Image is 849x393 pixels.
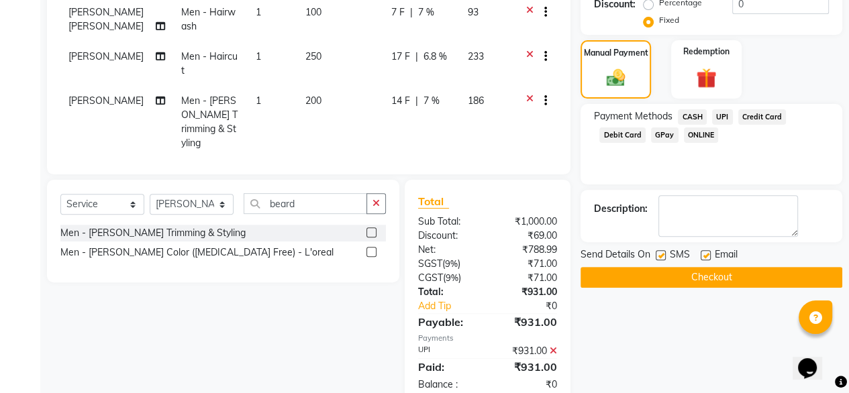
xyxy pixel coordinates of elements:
div: ( ) [408,271,488,285]
span: 250 [305,50,321,62]
div: ₹931.00 [487,359,567,375]
span: Send Details On [581,247,650,264]
img: _cash.svg [601,67,632,89]
span: [PERSON_NAME] [68,50,144,62]
div: Paid: [408,359,488,375]
span: 93 [468,6,479,18]
span: 9% [446,272,458,283]
div: ₹1,000.00 [487,215,567,229]
a: Add Tip [408,299,501,313]
div: Net: [408,243,488,257]
div: ₹0 [487,378,567,392]
div: ( ) [408,257,488,271]
span: 9% [445,258,458,269]
span: CASH [678,109,707,125]
span: GPay [651,127,679,143]
span: 200 [305,95,321,107]
label: Manual Payment [584,47,648,59]
span: 7 F [391,5,405,19]
span: | [415,94,418,108]
div: UPI [408,344,488,358]
iframe: chat widget [793,339,836,380]
span: Email [715,247,738,264]
span: Men - Haircut [181,50,238,76]
div: ₹71.00 [487,271,567,285]
span: 7 % [423,94,440,108]
span: | [410,5,413,19]
span: 1 [256,95,261,107]
span: SGST [418,258,442,270]
span: [PERSON_NAME] [68,95,144,107]
span: 233 [468,50,484,62]
div: Men - [PERSON_NAME] Color ([MEDICAL_DATA] Free) - L'oreal [60,245,334,260]
div: Sub Total: [408,215,488,229]
span: CGST [418,272,443,284]
span: 7 % [418,5,434,19]
span: 17 F [391,50,410,64]
div: Description: [594,202,648,216]
div: Payments [418,333,557,344]
label: Redemption [683,46,730,58]
span: 1 [256,50,261,62]
button: Checkout [581,267,842,288]
span: 6.8 % [423,50,447,64]
span: | [415,50,418,64]
span: ONLINE [684,127,719,143]
div: Balance : [408,378,488,392]
div: ₹69.00 [487,229,567,243]
span: Men - [PERSON_NAME] Trimming & Styling [181,95,238,149]
span: Payment Methods [594,109,672,123]
span: 100 [305,6,321,18]
div: Total: [408,285,488,299]
span: Men - Hairwash [181,6,236,32]
div: ₹931.00 [487,285,567,299]
div: ₹71.00 [487,257,567,271]
span: 14 F [391,94,410,108]
div: ₹0 [501,299,567,313]
span: Debit Card [599,127,646,143]
input: Search or Scan [244,193,367,214]
span: UPI [712,109,733,125]
div: Discount: [408,229,488,243]
span: [PERSON_NAME] [PERSON_NAME] [68,6,144,32]
span: 1 [256,6,261,18]
div: ₹788.99 [487,243,567,257]
span: 186 [468,95,484,107]
span: Credit Card [738,109,787,125]
span: SMS [670,247,690,264]
div: Payable: [408,314,488,330]
div: ₹931.00 [487,314,567,330]
div: ₹931.00 [487,344,567,358]
img: _gift.svg [690,66,723,91]
div: Men - [PERSON_NAME] Trimming & Styling [60,226,246,240]
label: Fixed [659,14,679,26]
span: Total [418,194,449,209]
